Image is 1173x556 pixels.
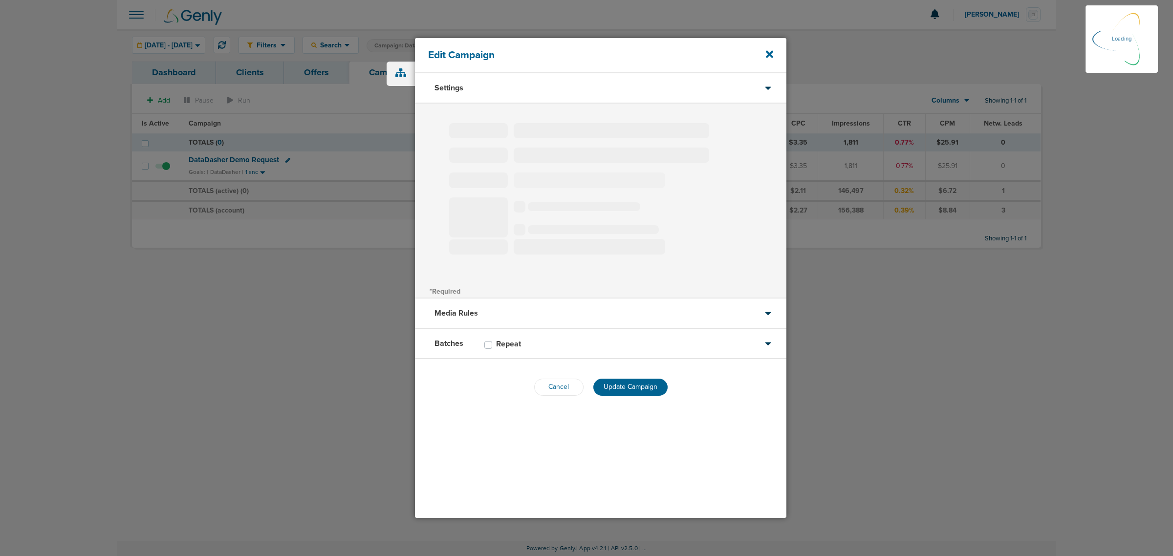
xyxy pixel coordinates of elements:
[434,83,463,93] h3: Settings
[430,287,460,296] span: *Required
[604,383,657,391] span: Update Campaign
[593,379,668,396] button: Update Campaign
[496,339,521,349] h3: Repeat
[1112,33,1131,45] p: Loading
[434,339,463,348] h3: Batches
[434,308,478,318] h3: Media Rules
[534,379,584,396] button: Cancel
[428,49,739,61] h4: Edit Campaign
